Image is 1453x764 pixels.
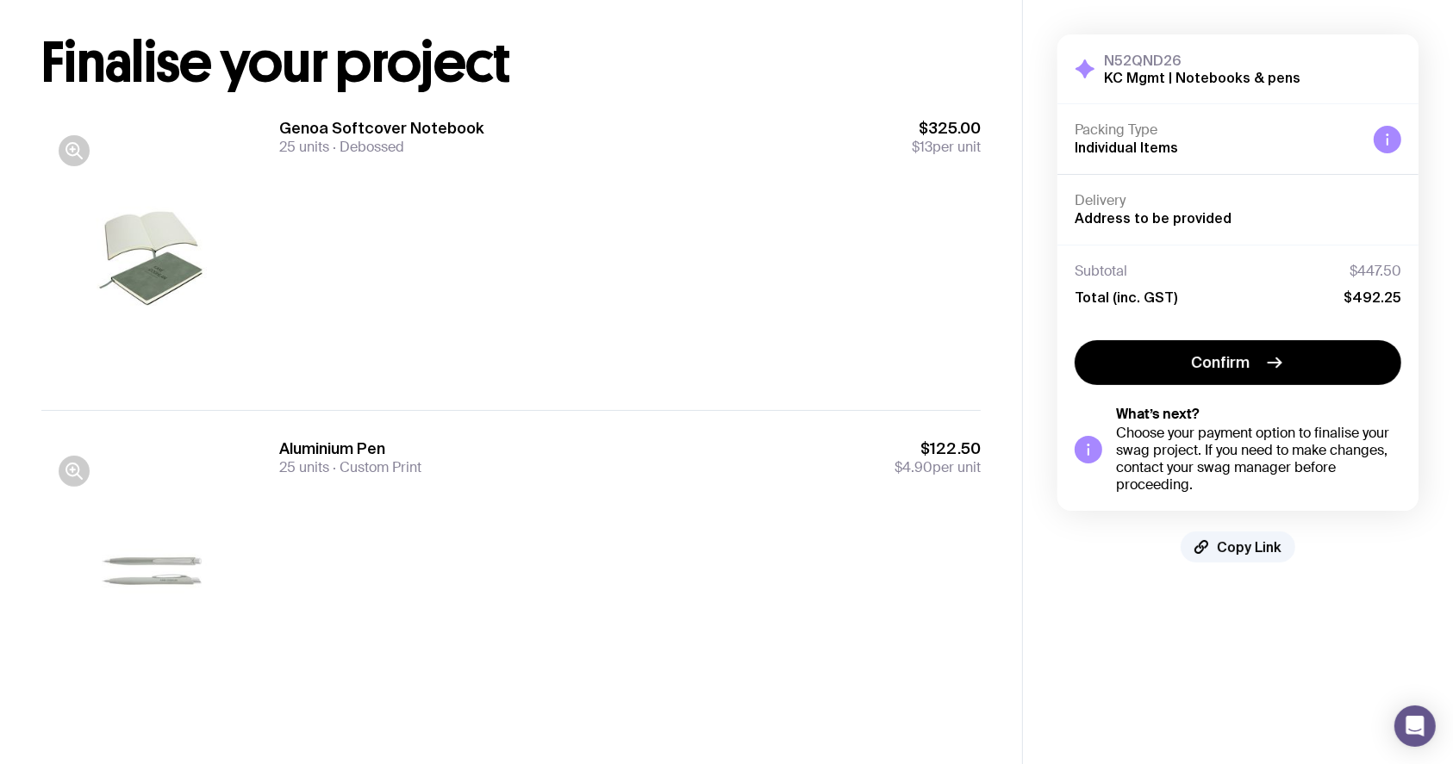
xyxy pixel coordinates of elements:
[1075,192,1401,209] h4: Delivery
[279,118,484,139] h3: Genoa Softcover Notebook
[895,438,981,459] span: $122.50
[279,458,329,476] span: 25 units
[329,138,404,156] span: Debossed
[895,458,932,476] span: $4.90
[1075,289,1177,306] span: Total (inc. GST)
[1075,210,1232,226] span: Address to be provided
[1217,538,1282,556] span: Copy Link
[1192,352,1250,373] span: Confirm
[895,459,981,476] span: per unit
[1181,531,1295,562] button: Copy Link
[1075,263,1127,280] span: Subtotal
[279,438,421,459] h3: Aluminium Pen
[1394,705,1436,747] div: Open Intercom Messenger
[1104,69,1300,86] h2: KC Mgmt | Notebooks & pens
[1116,425,1401,494] div: Choose your payment option to finalise your swag project. If you need to make changes, contact yo...
[912,138,932,156] span: $13
[41,35,981,90] h1: Finalise your project
[1116,406,1401,423] h5: What’s next?
[912,139,981,156] span: per unit
[912,118,981,139] span: $325.00
[279,138,329,156] span: 25 units
[1350,263,1401,280] span: $447.50
[1344,289,1401,306] span: $492.25
[1075,140,1178,155] span: Individual Items
[1075,121,1360,139] h4: Packing Type
[1104,52,1300,69] h3: N52QND26
[329,458,421,476] span: Custom Print
[1075,340,1401,385] button: Confirm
